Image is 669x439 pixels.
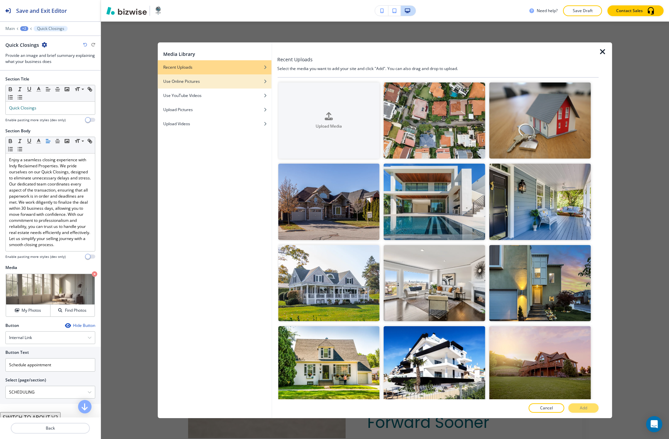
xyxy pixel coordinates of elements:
[540,405,553,411] p: Cancel
[9,157,92,248] p: Enjoy a seamless closing experience with Indy Reclaimed Properties. We pride ourselves on our Qui...
[50,305,95,316] button: Find Photos
[65,307,86,313] h4: Find Photos
[22,307,41,313] h4: My Photos
[5,265,95,271] h2: Media
[158,89,272,103] button: Use YouTube Videos
[646,416,662,432] div: Open Intercom Messenger
[6,386,87,398] input: Manual Input
[163,64,192,70] h4: Recent Uploads
[278,82,380,159] button: Upload Media
[537,8,558,14] h3: Need help?
[5,349,29,356] h2: Button Text
[163,50,195,58] h2: Media Library
[5,254,66,259] h4: Enable pasting more styles (dev only)
[158,103,272,117] button: Upload Pictures
[9,105,36,111] span: Quick Closings
[11,425,89,431] p: Back
[278,123,380,129] h4: Upload Media
[5,273,95,317] div: My PhotosFind Photos
[158,117,272,131] button: Upload Videos
[5,128,30,134] h2: Section Body
[158,74,272,89] button: Use Online Pictures
[277,66,599,72] h4: Select the media you want to add your site and click "Add". You can also drag and drop to upload.
[5,76,29,82] h2: Section Title
[6,305,50,316] button: My Photos
[5,53,95,65] h3: Provide an image and brief summary explaining what your business does
[20,26,28,31] button: +2
[163,121,190,127] h4: Upload Videos
[5,377,46,383] h2: Select (page/section)
[158,60,272,74] button: Recent Uploads
[34,26,68,31] button: Quick Closings
[616,8,643,14] p: Contact Sales
[5,117,66,123] h4: Enable pasting more styles (dev only)
[5,323,19,329] h2: Button
[106,7,147,15] img: Bizwise Logo
[5,26,15,31] button: Main
[16,7,67,15] h2: Save and Exit Editor
[572,8,593,14] p: Save Draft
[163,78,200,85] h4: Use Online Pictures
[163,93,202,99] h4: Use YouTube Videos
[65,323,95,328] button: Hide Button
[163,107,193,113] h4: Upload Pictures
[5,41,39,48] h2: Quick Closings
[563,5,602,16] button: Save Draft
[11,423,90,434] button: Back
[529,403,564,413] button: Cancel
[153,5,164,16] img: Your Logo
[607,5,664,16] button: Contact Sales
[37,26,64,31] p: Quick Closings
[9,335,32,341] h4: Internal Link
[277,56,313,63] h3: Recent Uploads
